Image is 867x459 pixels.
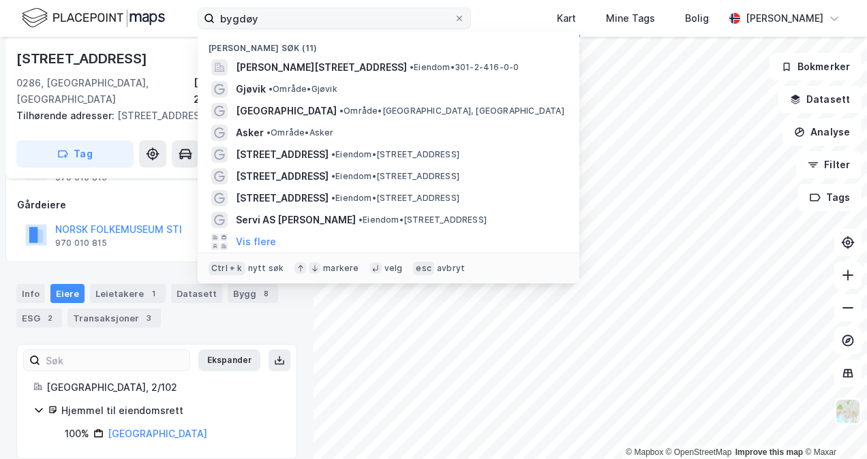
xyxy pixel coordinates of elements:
span: Gjøvik [236,81,266,97]
div: 100% [65,426,89,442]
div: Gårdeiere [17,197,296,213]
div: 2 [43,311,57,325]
a: OpenStreetMap [666,447,732,457]
div: Leietakere [90,284,166,303]
span: Område • [GEOGRAPHIC_DATA], [GEOGRAPHIC_DATA] [339,106,564,116]
div: Hjemmel til eiendomsrett [61,402,280,419]
span: Eiendom • [STREET_ADDRESS] [331,193,459,204]
img: logo.f888ab2527a4732fd821a326f86c7f29.svg [22,6,165,30]
div: Kart [557,10,576,27]
div: Ctrl + k [209,262,245,275]
div: esc [413,262,434,275]
span: [STREET_ADDRESS] [236,146,329,163]
div: Mine Tags [606,10,655,27]
input: Søk på adresse, matrikkel, gårdeiere, leietakere eller personer [215,8,454,29]
input: Søk [40,350,189,370]
span: Eiendom • [STREET_ADDRESS] [359,215,487,225]
button: Tag [16,140,134,168]
span: Servi AS [PERSON_NAME] [236,212,356,228]
div: 970 010 815 [55,238,107,249]
span: • [331,193,335,203]
div: Datasett [171,284,222,303]
span: • [331,149,335,159]
div: 1 [147,287,160,300]
span: [PERSON_NAME][STREET_ADDRESS] [236,59,407,76]
span: • [359,215,363,225]
div: nytt søk [248,263,284,274]
button: Analyse [782,118,862,146]
div: avbryt [437,263,465,274]
div: [PERSON_NAME] [746,10,823,27]
div: Bygg [228,284,278,303]
span: • [269,84,273,94]
button: Bokmerker [770,53,862,80]
button: Tags [798,184,862,211]
span: Tilhørende adresser: [16,110,117,121]
div: 3 [142,311,155,325]
span: Asker [236,125,264,141]
a: [GEOGRAPHIC_DATA] [108,428,207,439]
div: 0286, [GEOGRAPHIC_DATA], [GEOGRAPHIC_DATA] [16,75,194,108]
div: velg [384,263,403,274]
span: • [331,171,335,181]
span: [STREET_ADDRESS] [236,190,329,206]
button: Vis flere [236,234,276,250]
div: [STREET_ADDRESS] [16,48,150,69]
div: ESG [16,308,62,328]
span: Eiendom • [STREET_ADDRESS] [331,149,459,160]
span: Eiendom • [STREET_ADDRESS] [331,171,459,182]
span: [GEOGRAPHIC_DATA] [236,103,337,119]
div: [STREET_ADDRESS] [16,108,286,124]
div: Bolig [685,10,709,27]
span: • [410,62,414,72]
span: Område • Asker [267,127,334,138]
iframe: Chat Widget [799,394,867,459]
div: 8 [259,287,273,300]
a: Mapbox [626,447,663,457]
div: Info [16,284,45,303]
span: • [267,127,271,138]
a: Improve this map [735,447,803,457]
div: [GEOGRAPHIC_DATA], 2/102 [46,379,280,396]
span: • [339,106,344,116]
div: markere [323,263,359,274]
div: [PERSON_NAME] søk (11) [198,32,579,57]
span: [STREET_ADDRESS] [236,168,329,185]
button: Datasett [778,86,862,113]
div: [GEOGRAPHIC_DATA], 2/102 [194,75,297,108]
div: Eiere [50,284,85,303]
button: Filter [796,151,862,178]
span: Eiendom • 301-2-416-0-0 [410,62,519,73]
button: Ekspander [198,349,260,371]
div: Transaksjoner [67,308,161,328]
span: Område • Gjøvik [269,84,337,95]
